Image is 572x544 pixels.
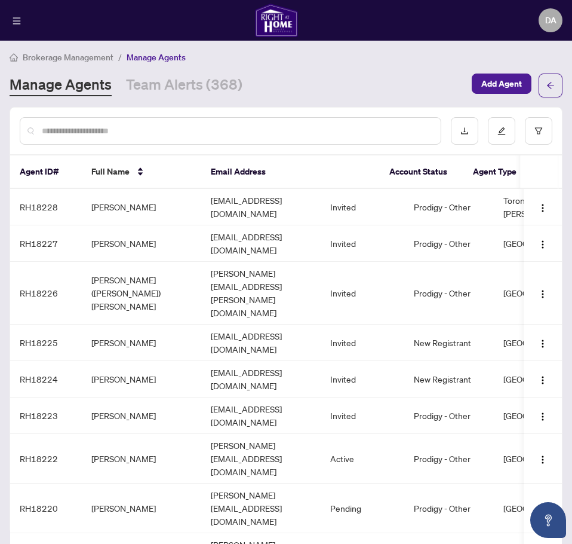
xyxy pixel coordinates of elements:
button: Logo [533,406,552,425]
td: New Registrant [404,325,494,361]
td: [EMAIL_ADDRESS][DOMAIN_NAME] [201,189,321,225]
td: RH18223 [10,398,82,434]
td: [PERSON_NAME] [82,434,201,484]
a: Manage Agents [10,75,112,96]
li: / [118,50,122,64]
td: Prodigy - Other [404,262,494,325]
td: Active [321,434,404,484]
img: Logo [538,240,548,249]
td: RH18228 [10,189,82,225]
th: Agent Type [463,155,553,189]
span: edit [497,127,506,135]
span: menu [13,17,21,25]
span: Manage Agents [127,52,186,63]
td: [PERSON_NAME][EMAIL_ADDRESS][DOMAIN_NAME] [201,434,321,484]
button: Logo [533,369,552,389]
img: Logo [538,289,548,299]
td: [PERSON_NAME] [82,225,201,262]
td: [PERSON_NAME][EMAIL_ADDRESS][DOMAIN_NAME] [201,484,321,533]
td: [PERSON_NAME] [82,189,201,225]
button: Logo [533,234,552,253]
td: [EMAIL_ADDRESS][DOMAIN_NAME] [201,225,321,262]
span: arrow-left [546,81,555,90]
td: [EMAIL_ADDRESS][DOMAIN_NAME] [201,361,321,398]
td: [PERSON_NAME] [82,484,201,533]
td: Prodigy - Other [404,225,494,262]
td: [PERSON_NAME] [82,325,201,361]
button: Logo [533,499,552,518]
button: Logo [533,283,552,302]
td: RH18224 [10,361,82,398]
td: RH18226 [10,262,82,325]
button: Logo [533,197,552,216]
td: Invited [321,262,404,325]
td: RH18227 [10,225,82,262]
td: RH18220 [10,484,82,533]
td: Invited [321,398,404,434]
td: Prodigy - Other [404,484,494,533]
span: Full Name [91,165,130,178]
button: Open asap [530,502,566,538]
button: edit [488,117,515,145]
span: home [10,53,18,62]
td: [PERSON_NAME] [82,398,201,434]
td: [PERSON_NAME] [82,361,201,398]
th: Full Name [82,155,201,189]
button: filter [525,117,552,145]
th: Account Status [380,155,463,189]
span: DA [545,14,556,27]
span: Brokerage Management [23,52,113,63]
img: Logo [538,203,548,213]
td: Invited [321,325,404,361]
button: download [451,117,478,145]
img: Logo [538,375,548,385]
th: Agent ID# [10,155,82,189]
td: [PERSON_NAME] ([PERSON_NAME]) [PERSON_NAME] [82,262,201,325]
a: Team Alerts (368) [126,75,242,96]
td: [PERSON_NAME][EMAIL_ADDRESS][PERSON_NAME][DOMAIN_NAME] [201,262,321,325]
img: Logo [538,339,548,349]
td: New Registrant [404,361,494,398]
td: Prodigy - Other [404,398,494,434]
button: Logo [533,333,552,352]
img: Logo [538,412,548,421]
span: download [460,127,469,135]
td: Invited [321,189,404,225]
td: RH18222 [10,434,82,484]
th: Email Address [201,155,380,189]
td: Invited [321,361,404,398]
td: RH18225 [10,325,82,361]
td: Pending [321,484,404,533]
td: Invited [321,225,404,262]
td: [EMAIL_ADDRESS][DOMAIN_NAME] [201,325,321,361]
td: Prodigy - Other [404,189,494,225]
td: Prodigy - Other [404,434,494,484]
td: [EMAIL_ADDRESS][DOMAIN_NAME] [201,398,321,434]
span: filter [534,127,543,135]
button: Logo [533,449,552,468]
span: Add Agent [481,74,522,93]
img: Logo [538,455,548,464]
button: Add Agent [472,74,531,94]
img: logo [255,4,298,37]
